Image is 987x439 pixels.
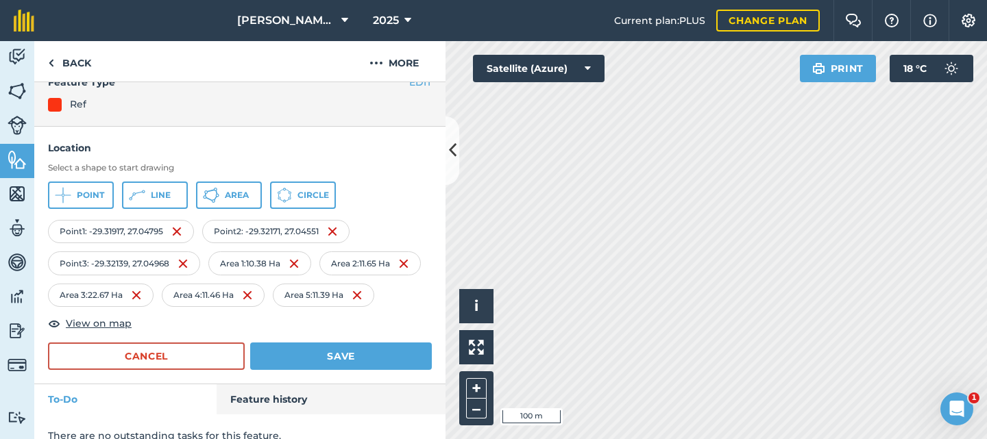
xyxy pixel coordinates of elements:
[48,181,114,209] button: Point
[8,184,27,204] img: svg+xml;base64,PHN2ZyB4bWxucz0iaHR0cDovL3d3dy53My5vcmcvMjAwMC9zdmciIHdpZHRoPSI1NiIgaGVpZ2h0PSI2MC...
[48,315,60,331] img: svg+xml;base64,PHN2ZyB4bWxucz0iaHR0cDovL3d3dy53My5vcmcvMjAwMC9zdmciIHdpZHRoPSIxOCIgaGVpZ2h0PSIyNC...
[131,287,142,303] img: svg+xml;base64,PHN2ZyB4bWxucz0iaHR0cDovL3d3dy53My5vcmcvMjAwMC9zdmciIHdpZHRoPSIxNiIgaGVpZ2h0PSIyNC...
[208,251,311,275] div: Area 1 : 10.38 Ha
[48,342,245,370] button: Cancel
[48,162,432,173] h3: Select a shape to start drawing
[812,60,825,77] img: svg+xml;base64,PHN2ZyB4bWxucz0iaHR0cDovL3d3dy53My5vcmcvMjAwMC9zdmciIHdpZHRoPSIxOSIgaGVpZ2h0PSIyNC...
[845,14,862,27] img: Two speech bubbles overlapping with the left bubble in the forefront
[122,181,188,209] button: Line
[48,284,154,307] div: Area 3 : 22.67 Ha
[273,284,374,307] div: Area 5 : 11.39 Ha
[466,378,487,399] button: +
[8,321,27,341] img: svg+xml;base64,PD94bWwgdmVyc2lvbj0iMS4wIiBlbmNvZGluZz0idXRmLTgiPz4KPCEtLSBHZW5lcmF0b3I6IEFkb2JlIE...
[890,55,973,82] button: 18 °C
[66,316,132,331] span: View on map
[34,384,217,414] a: To-Do
[473,55,605,82] button: Satellite (Azure)
[70,97,86,112] div: Ref
[14,10,34,32] img: fieldmargin Logo
[469,340,484,355] img: Four arrows, one pointing top left, one top right, one bottom right and the last bottom left
[409,75,432,90] button: EDIT
[466,399,487,418] button: –
[151,190,171,201] span: Line
[270,181,336,209] button: Circle
[225,190,249,201] span: Area
[716,10,820,32] a: Change plan
[343,41,446,81] button: More
[884,14,900,27] img: A question mark icon
[8,81,27,101] img: svg+xml;base64,PHN2ZyB4bWxucz0iaHR0cDovL3d3dy53My5vcmcvMjAwMC9zdmciIHdpZHRoPSI1NiIgaGVpZ2h0PSI2MC...
[369,55,383,71] img: svg+xml;base64,PHN2ZyB4bWxucz0iaHR0cDovL3d3dy53My5vcmcvMjAwMC9zdmciIHdpZHRoPSIyMCIgaGVpZ2h0PSIyNC...
[8,218,27,238] img: svg+xml;base64,PD94bWwgdmVyc2lvbj0iMS4wIiBlbmNvZGluZz0idXRmLTgiPz4KPCEtLSBHZW5lcmF0b3I6IEFkb2JlIE...
[178,255,188,272] img: svg+xml;base64,PHN2ZyB4bWxucz0iaHR0cDovL3d3dy53My5vcmcvMjAwMC9zdmciIHdpZHRoPSIxNiIgaGVpZ2h0PSIyNC...
[459,289,493,323] button: i
[297,190,329,201] span: Circle
[8,149,27,170] img: svg+xml;base64,PHN2ZyB4bWxucz0iaHR0cDovL3d3dy53My5vcmcvMjAwMC9zdmciIHdpZHRoPSI1NiIgaGVpZ2h0PSI2MC...
[196,181,262,209] button: Area
[398,255,409,272] img: svg+xml;base64,PHN2ZyB4bWxucz0iaHR0cDovL3d3dy53My5vcmcvMjAwMC9zdmciIHdpZHRoPSIxNiIgaGVpZ2h0PSIyNC...
[217,384,446,414] a: Feature history
[373,12,399,29] span: 2025
[250,342,432,370] button: Save
[903,55,927,82] span: 18 ° C
[327,223,338,240] img: svg+xml;base64,PHN2ZyB4bWxucz0iaHR0cDovL3d3dy53My5vcmcvMjAwMC9zdmciIHdpZHRoPSIxNiIgaGVpZ2h0PSIyNC...
[48,251,200,275] div: Point 3 : -29.32139 , 27.04968
[48,315,132,331] button: View on map
[923,12,937,29] img: svg+xml;base64,PHN2ZyB4bWxucz0iaHR0cDovL3d3dy53My5vcmcvMjAwMC9zdmciIHdpZHRoPSIxNyIgaGVpZ2h0PSIxNy...
[48,220,194,243] div: Point 1 : -29.31917 , 27.04795
[319,251,421,275] div: Area 2 : 11.65 Ha
[202,220,350,243] div: Point 2 : -29.32171 , 27.04551
[48,55,54,71] img: svg+xml;base64,PHN2ZyB4bWxucz0iaHR0cDovL3d3dy53My5vcmcvMjAwMC9zdmciIHdpZHRoPSI5IiBoZWlnaHQ9IjI0Ii...
[800,55,877,82] button: Print
[8,47,27,67] img: svg+xml;base64,PD94bWwgdmVyc2lvbj0iMS4wIiBlbmNvZGluZz0idXRmLTgiPz4KPCEtLSBHZW5lcmF0b3I6IEFkb2JlIE...
[237,12,336,29] span: [PERSON_NAME] Farms
[8,286,27,307] img: svg+xml;base64,PD94bWwgdmVyc2lvbj0iMS4wIiBlbmNvZGluZz0idXRmLTgiPz4KPCEtLSBHZW5lcmF0b3I6IEFkb2JlIE...
[940,392,973,425] iframe: Intercom live chat
[34,41,105,81] a: Back
[8,355,27,375] img: svg+xml;base64,PD94bWwgdmVyc2lvbj0iMS4wIiBlbmNvZGluZz0idXRmLTgiPz4KPCEtLSBHZW5lcmF0b3I6IEFkb2JlIE...
[614,13,705,28] span: Current plan : PLUS
[171,223,182,240] img: svg+xml;base64,PHN2ZyB4bWxucz0iaHR0cDovL3d3dy53My5vcmcvMjAwMC9zdmciIHdpZHRoPSIxNiIgaGVpZ2h0PSIyNC...
[8,252,27,273] img: svg+xml;base64,PD94bWwgdmVyc2lvbj0iMS4wIiBlbmNvZGluZz0idXRmLTgiPz4KPCEtLSBHZW5lcmF0b3I6IEFkb2JlIE...
[162,284,265,307] div: Area 4 : 11.46 Ha
[8,411,27,424] img: svg+xml;base64,PD94bWwgdmVyc2lvbj0iMS4wIiBlbmNvZGluZz0idXRmLTgiPz4KPCEtLSBHZW5lcmF0b3I6IEFkb2JlIE...
[960,14,977,27] img: A cog icon
[289,255,300,272] img: svg+xml;base64,PHN2ZyB4bWxucz0iaHR0cDovL3d3dy53My5vcmcvMjAwMC9zdmciIHdpZHRoPSIxNiIgaGVpZ2h0PSIyNC...
[242,287,253,303] img: svg+xml;base64,PHN2ZyB4bWxucz0iaHR0cDovL3d3dy53My5vcmcvMjAwMC9zdmciIHdpZHRoPSIxNiIgaGVpZ2h0PSIyNC...
[938,55,965,82] img: svg+xml;base64,PD94bWwgdmVyc2lvbj0iMS4wIiBlbmNvZGluZz0idXRmLTgiPz4KPCEtLSBHZW5lcmF0b3I6IEFkb2JlIE...
[8,116,27,135] img: svg+xml;base64,PD94bWwgdmVyc2lvbj0iMS4wIiBlbmNvZGluZz0idXRmLTgiPz4KPCEtLSBHZW5lcmF0b3I6IEFkb2JlIE...
[968,392,979,403] span: 1
[474,297,478,314] span: i
[48,140,432,155] h4: Location
[77,190,104,201] span: Point
[352,287,363,303] img: svg+xml;base64,PHN2ZyB4bWxucz0iaHR0cDovL3d3dy53My5vcmcvMjAwMC9zdmciIHdpZHRoPSIxNiIgaGVpZ2h0PSIyNC...
[48,75,409,90] h4: Feature Type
